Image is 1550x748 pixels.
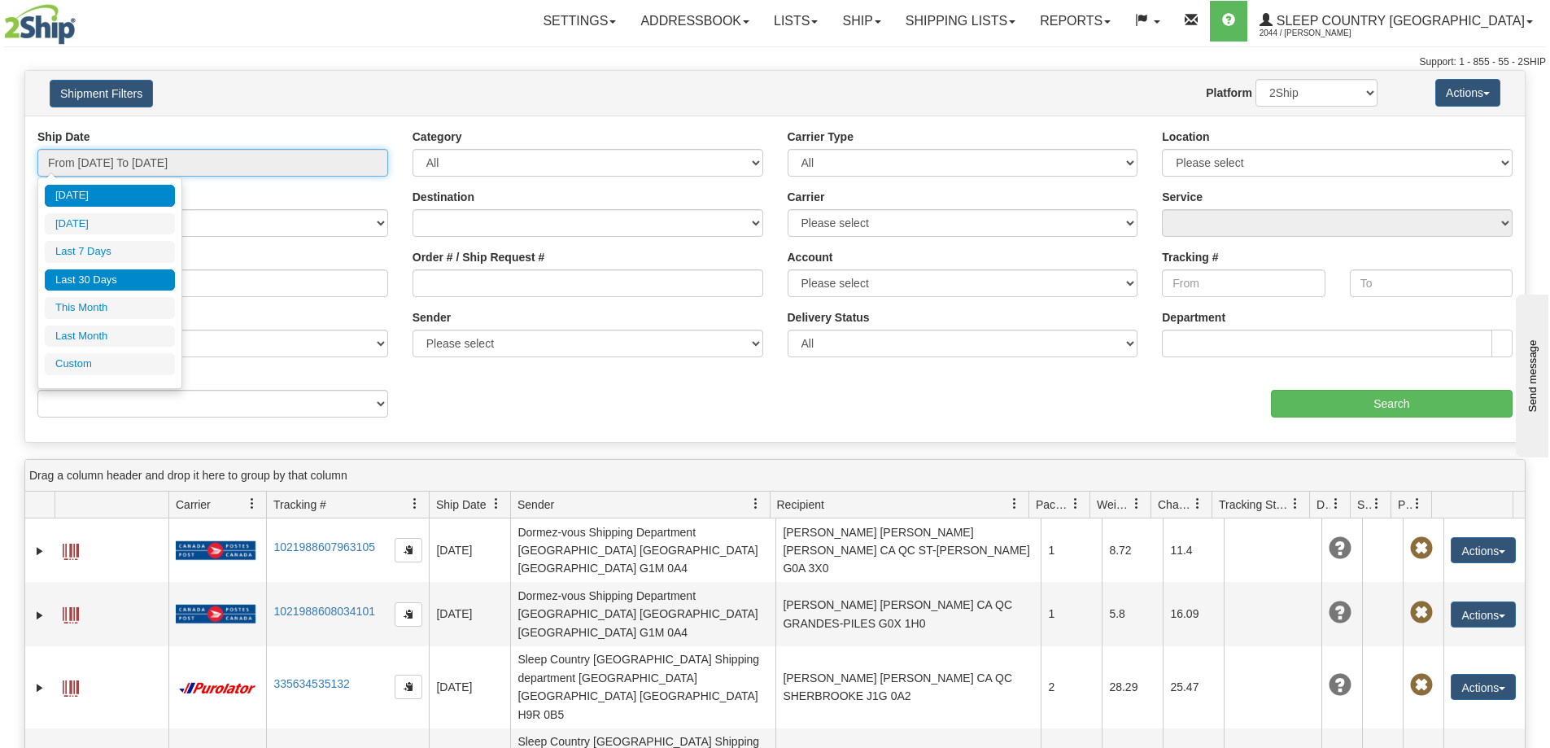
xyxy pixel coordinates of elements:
[1513,291,1548,457] iframe: chat widget
[273,540,375,553] a: 1021988607963105
[1329,601,1351,624] span: Unknown
[45,353,175,375] li: Custom
[1036,496,1070,513] span: Packages
[1184,490,1212,518] a: Charge filter column settings
[628,1,762,42] a: Addressbook
[176,496,211,513] span: Carrier
[1162,189,1203,205] label: Service
[32,607,48,623] a: Expand
[893,1,1028,42] a: Shipping lists
[1102,518,1163,582] td: 8.72
[413,309,451,326] label: Sender
[1162,309,1225,326] label: Department
[1162,129,1209,145] label: Location
[1451,537,1516,563] button: Actions
[1329,537,1351,560] span: Unknown
[32,543,48,559] a: Expand
[1451,601,1516,628] button: Actions
[482,490,510,518] a: Ship Date filter column settings
[1158,496,1192,513] span: Charge
[788,129,854,145] label: Carrier Type
[1329,674,1351,697] span: Unknown
[510,646,775,728] td: Sleep Country [GEOGRAPHIC_DATA] Shipping department [GEOGRAPHIC_DATA] [GEOGRAPHIC_DATA] [GEOGRAPH...
[429,582,510,645] td: [DATE]
[510,518,775,582] td: Dormez-vous Shipping Department [GEOGRAPHIC_DATA] [GEOGRAPHIC_DATA] [GEOGRAPHIC_DATA] G1M 0A4
[63,536,79,562] a: Label
[1316,496,1330,513] span: Delivery Status
[4,55,1546,69] div: Support: 1 - 855 - 55 - 2SHIP
[1162,249,1218,265] label: Tracking #
[45,213,175,235] li: [DATE]
[1041,582,1102,645] td: 1
[1451,674,1516,700] button: Actions
[238,490,266,518] a: Carrier filter column settings
[762,1,830,42] a: Lists
[1097,496,1131,513] span: Weight
[413,249,545,265] label: Order # / Ship Request #
[176,682,259,694] img: 11 - Purolator
[1041,646,1102,728] td: 2
[395,538,422,562] button: Copy to clipboard
[45,297,175,319] li: This Month
[775,582,1041,645] td: [PERSON_NAME] [PERSON_NAME] CA QC GRANDES-PILES G0X 1H0
[273,677,349,690] a: 335634535132
[45,326,175,348] li: Last Month
[1410,601,1433,624] span: Pickup Not Assigned
[742,490,770,518] a: Sender filter column settings
[1404,490,1431,518] a: Pickup Status filter column settings
[1062,490,1089,518] a: Packages filter column settings
[1273,14,1525,28] span: Sleep Country [GEOGRAPHIC_DATA]
[530,1,628,42] a: Settings
[63,673,79,699] a: Label
[517,496,554,513] span: Sender
[1028,1,1123,42] a: Reports
[510,582,775,645] td: Dormez-vous Shipping Department [GEOGRAPHIC_DATA] [GEOGRAPHIC_DATA] [GEOGRAPHIC_DATA] G1M 0A4
[1001,490,1028,518] a: Recipient filter column settings
[788,309,870,326] label: Delivery Status
[1260,25,1382,42] span: 2044 / [PERSON_NAME]
[1206,85,1252,101] label: Platform
[775,518,1041,582] td: [PERSON_NAME] [PERSON_NAME] [PERSON_NAME] CA QC ST-[PERSON_NAME] G0A 3X0
[830,1,893,42] a: Ship
[788,249,833,265] label: Account
[1041,518,1102,582] td: 1
[788,189,825,205] label: Carrier
[45,185,175,207] li: [DATE]
[32,680,48,696] a: Expand
[1398,496,1412,513] span: Pickup Status
[25,460,1525,492] div: grid grouping header
[50,80,153,107] button: Shipment Filters
[401,490,429,518] a: Tracking # filter column settings
[1102,582,1163,645] td: 5.8
[12,14,151,26] div: Send message
[1435,79,1500,107] button: Actions
[775,646,1041,728] td: [PERSON_NAME] [PERSON_NAME] CA QC SHERBROOKE J1G 0A2
[395,675,422,699] button: Copy to clipboard
[436,496,486,513] span: Ship Date
[777,496,824,513] span: Recipient
[1219,496,1290,513] span: Tracking Status
[1410,674,1433,697] span: Pickup Not Assigned
[1163,518,1224,582] td: 11.4
[429,518,510,582] td: [DATE]
[273,496,326,513] span: Tracking #
[1247,1,1545,42] a: Sleep Country [GEOGRAPHIC_DATA] 2044 / [PERSON_NAME]
[1350,269,1513,297] input: To
[37,129,90,145] label: Ship Date
[63,600,79,626] a: Label
[1357,496,1371,513] span: Shipment Issues
[4,4,76,45] img: logo2044.jpg
[395,602,422,627] button: Copy to clipboard
[1271,390,1513,418] input: Search
[45,269,175,291] li: Last 30 Days
[1322,490,1350,518] a: Delivery Status filter column settings
[1410,537,1433,560] span: Pickup Not Assigned
[1281,490,1309,518] a: Tracking Status filter column settings
[45,241,175,263] li: Last 7 Days
[176,604,255,624] img: 20 - Canada Post
[413,189,474,205] label: Destination
[273,605,375,618] a: 1021988608034101
[176,540,255,561] img: 20 - Canada Post
[1102,646,1163,728] td: 28.29
[1163,582,1224,645] td: 16.09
